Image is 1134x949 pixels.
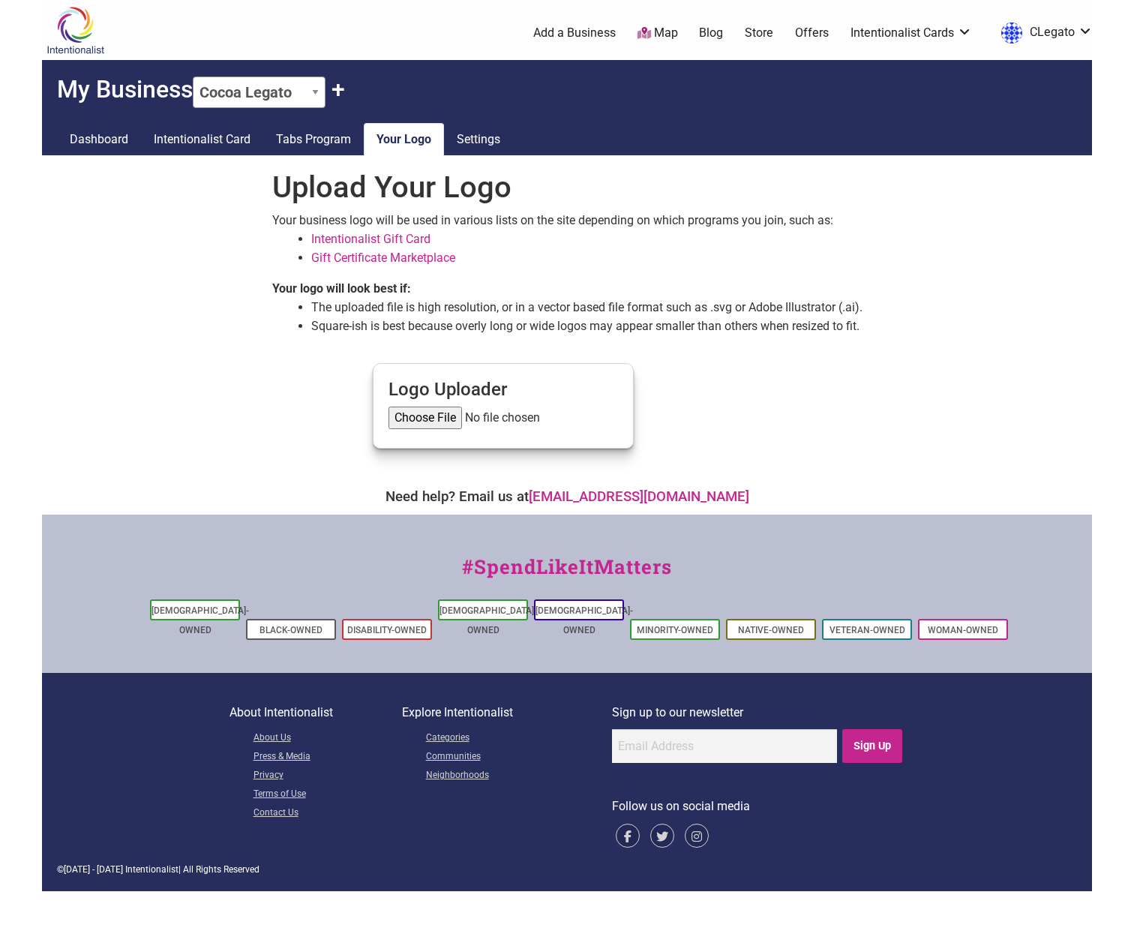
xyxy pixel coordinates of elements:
[253,748,402,767] a: Press & Media
[928,625,998,635] a: Woman-Owned
[42,552,1092,596] div: #SpendLikeItMatters
[637,25,678,42] a: Map
[125,864,178,875] span: Intentionalist
[259,625,322,635] a: Black-Owned
[637,625,713,635] a: Minority-Owned
[426,767,612,785] a: Neighborhoods
[57,863,1077,876] div: © | All Rights Reserved
[402,703,612,722] p: Explore Intentionalist
[444,123,513,156] a: Settings
[439,605,537,635] a: [DEMOGRAPHIC_DATA]-Owned
[57,123,141,156] a: Dashboard
[331,75,345,104] button: Claim Another
[533,25,616,41] a: Add a Business
[141,123,263,156] a: Intentionalist Card
[311,232,430,246] a: Intentionalist Gift Card
[994,20,1093,47] a: CLegato
[40,6,111,55] img: Intentionalist
[253,767,402,785] a: Privacy
[612,703,905,722] p: Sign up to our newsletter
[253,785,402,804] a: Terms of Use
[347,625,427,635] a: Disability-Owned
[311,251,455,265] a: Gift Certificate Marketplace
[829,625,905,635] a: Veteran-Owned
[842,729,903,763] input: Sign Up
[272,170,862,206] h1: Upload Your Logo
[612,797,905,816] p: Follow us on social media
[738,625,804,635] a: Native-Owned
[426,748,612,767] a: Communities
[151,605,249,635] a: [DEMOGRAPHIC_DATA]-Owned
[311,298,862,317] li: The uploaded file is high resolution, or in a vector based file format such as .svg or Adobe Illu...
[49,486,1084,507] div: Need help? Email us at
[253,729,402,748] a: About Us
[850,25,972,41] a: Intentionalist Cards
[795,25,829,41] a: Offers
[272,170,862,268] div: Your business logo will be used in various lists on the site depending on which programs you join...
[272,281,411,296] b: Your logo will look best if:
[535,605,633,635] a: [DEMOGRAPHIC_DATA]-Owned
[426,729,612,748] a: Categories
[263,123,364,156] a: Tabs Program
[229,703,402,722] p: About Intentionalist
[745,25,773,41] a: Store
[64,864,123,875] span: [DATE] - [DATE]
[42,60,1092,108] h2: My Business
[699,25,723,41] a: Blog
[612,729,837,763] input: Email Address
[253,804,402,823] a: Contact Us
[311,317,862,336] li: Square-ish is best because overly long or wide logos may appear smaller than others when resized ...
[388,379,618,401] h4: Logo Uploader
[529,488,749,505] a: [EMAIL_ADDRESS][DOMAIN_NAME]
[364,123,444,156] a: Your Logo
